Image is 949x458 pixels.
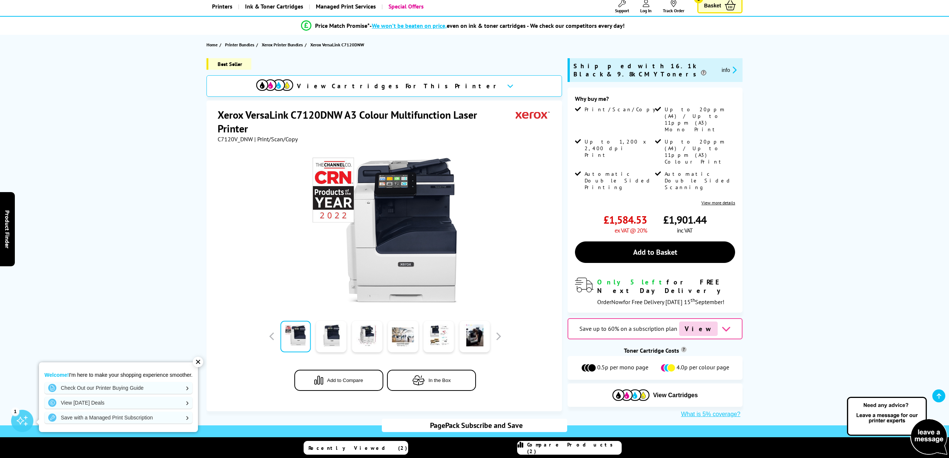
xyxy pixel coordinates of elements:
[640,8,652,13] span: Log In
[516,108,550,122] img: Xerox
[597,278,735,295] div: for FREE Next Day Delivery
[575,95,735,106] div: Why buy me?
[206,41,218,49] span: Home
[720,66,739,74] button: promo-description
[44,372,69,378] strong: Welcome!
[429,378,451,383] span: In the Box
[315,22,370,29] span: Price Match Promise*
[665,171,734,191] span: Automatic Double Sided Scanning
[44,397,192,409] a: View [DATE] Deals
[615,8,629,13] span: Support
[575,278,735,305] div: modal_delivery
[597,298,724,306] span: Order for Free Delivery [DATE] 15 September!
[527,441,621,455] span: Compare Products (2)
[310,41,366,49] a: Xerox VersaLink C7120DNW
[665,106,734,133] span: Up to 20ppm (A4) / Up to 11ppm (A3) Mono Print
[663,213,707,227] span: £1,901.44
[193,357,203,367] div: ✕
[225,41,256,49] a: Printer Bundles
[677,227,692,234] span: inc VAT
[44,412,192,424] a: Save with a Managed Print Subscription
[665,138,734,165] span: Up to 20ppm (A4) / Up to 11ppm (A3) Colour Print
[611,298,623,306] span: Now
[691,297,695,303] sup: th
[297,82,501,90] span: View Cartridges For This Printer
[653,392,698,399] span: View Cartridges
[517,441,622,455] a: Compare Products (2)
[612,389,649,401] img: Cartridges
[597,363,648,372] span: 0.5p per mono page
[182,19,744,32] li: modal_Promise
[262,41,303,49] span: Xerox Printer Bundles
[218,135,253,143] span: C7120V_DNW
[262,41,305,49] a: Xerox Printer Bundles
[573,389,737,401] button: View Cartridges
[313,158,458,303] img: Xerox VersaLink C7120DNW
[597,278,667,286] span: Only 5 left
[579,325,677,332] span: Save up to 60% on a subscription plan
[372,22,447,29] span: We won’t be beaten on price,
[845,396,949,457] img: Open Live Chat window
[304,441,408,455] a: Recently Viewed (2)
[4,210,11,248] span: Product Finder
[568,347,743,354] div: Toner Cartridge Costs
[44,382,192,394] a: Check Out our Printer Buying Guide
[256,79,293,91] img: cmyk-icon.svg
[573,62,716,78] span: Shipped with 16.1k Black & 9.8k CMY Toners
[679,411,743,418] button: What is 5% coverage?
[701,200,735,205] a: View more details
[44,372,192,378] p: I'm here to make your shopping experience smoother.
[426,421,523,430] span: PagePack Subscribe and Save
[604,213,647,227] span: £1,584.53
[585,171,654,191] span: Automatic Double Sided Printing
[310,41,364,49] span: Xerox VersaLink C7120DNW
[677,363,729,372] span: 4.0p per colour page
[370,22,625,29] div: - even on ink & toner cartridges - We check our competitors every day!
[615,227,647,234] span: ex VAT @ 20%
[308,445,407,451] span: Recently Viewed (2)
[327,378,363,383] span: Add to Compare
[585,138,654,158] span: Up to 1,200 x 2,400 dpi Print
[681,347,687,352] sup: Cost per page
[225,41,254,49] span: Printer Bundles
[704,0,721,10] span: Basket
[585,106,661,113] span: Print/Scan/Copy
[218,108,516,135] h1: Xerox VersaLink C7120DNW A3 Colour Multifunction Laser Printer
[206,41,219,49] a: Home
[11,407,19,415] div: 1
[387,370,476,391] button: In the Box
[294,370,383,391] button: Add to Compare
[679,322,718,336] span: View
[575,241,735,263] a: Add to Basket
[206,58,251,70] span: Best Seller
[254,135,298,143] span: | Print/Scan/Copy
